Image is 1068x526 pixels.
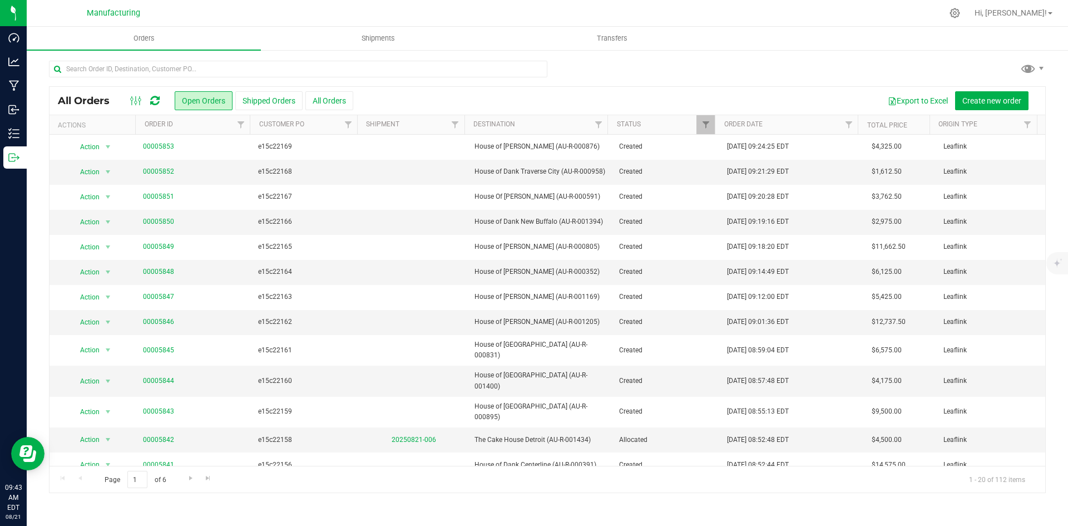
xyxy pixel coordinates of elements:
[143,460,174,470] a: 00005841
[446,115,464,134] a: Filter
[71,239,101,255] span: Action
[258,191,353,202] span: e15c22167
[258,317,353,327] span: e15c22162
[872,166,902,177] span: $1,612.50
[145,120,173,128] a: Order ID
[71,289,101,305] span: Action
[71,139,101,155] span: Action
[339,115,357,134] a: Filter
[872,141,902,152] span: $4,325.00
[943,267,1039,277] span: Leaflink
[619,317,714,327] span: Created
[71,457,101,473] span: Action
[943,345,1039,356] span: Leaflink
[258,460,353,470] span: e15c22156
[881,91,955,110] button: Export to Excel
[473,120,515,128] a: Destination
[872,217,902,227] span: $2,975.00
[943,317,1039,327] span: Leaflink
[474,141,605,152] span: House of [PERSON_NAME] (AU-R-000876)
[259,120,304,128] a: Customer PO
[261,27,495,50] a: Shipments
[619,267,714,277] span: Created
[71,264,101,280] span: Action
[727,345,789,356] span: [DATE] 08:59:04 EDT
[95,471,175,488] span: Page of 6
[27,27,261,50] a: Orders
[118,33,170,43] span: Orders
[943,435,1039,445] span: Leaflink
[143,406,174,417] a: 00005843
[11,437,44,470] iframe: Resource center
[727,217,789,227] span: [DATE] 09:19:16 EDT
[943,191,1039,202] span: Leaflink
[258,376,353,386] span: e15c22160
[619,435,714,445] span: Allocated
[619,292,714,302] span: Created
[474,435,605,445] span: The Cake House Detroit (AU-R-001434)
[724,120,763,128] a: Order Date
[943,460,1039,470] span: Leaflink
[619,191,714,202] span: Created
[727,317,789,327] span: [DATE] 09:01:36 EDT
[101,289,115,305] span: select
[71,342,101,358] span: Action
[872,345,902,356] span: $6,575.00
[943,242,1039,252] span: Leaflink
[962,96,1021,105] span: Create new order
[8,56,19,67] inline-svg: Analytics
[727,406,789,417] span: [DATE] 08:55:13 EDT
[619,141,714,152] span: Created
[474,340,605,361] span: House of [GEOGRAPHIC_DATA] (AU-R-000831)
[182,471,199,486] a: Go to the next page
[727,267,789,277] span: [DATE] 09:14:49 EDT
[366,120,399,128] a: Shipment
[474,242,605,252] span: House of [PERSON_NAME] (AU-R-000805)
[5,513,22,521] p: 08/21
[347,33,410,43] span: Shipments
[101,189,115,205] span: select
[872,317,906,327] span: $12,737.50
[943,376,1039,386] span: Leaflink
[727,460,789,470] span: [DATE] 08:52:44 EDT
[617,120,641,128] a: Status
[71,314,101,330] span: Action
[474,292,605,302] span: House of [PERSON_NAME] (AU-R-001169)
[143,317,174,327] a: 00005846
[619,376,714,386] span: Created
[200,471,216,486] a: Go to the last page
[101,239,115,255] span: select
[258,406,353,417] span: e15c22159
[474,166,605,177] span: House of Dank Traverse City (AU-R-000958)
[143,267,174,277] a: 00005848
[727,435,789,445] span: [DATE] 08:52:48 EDT
[305,91,353,110] button: All Orders
[948,8,962,18] div: Manage settings
[58,121,131,129] div: Actions
[101,373,115,389] span: select
[619,242,714,252] span: Created
[474,267,605,277] span: House of [PERSON_NAME] (AU-R-000352)
[143,376,174,386] a: 00005844
[872,406,902,417] span: $9,500.00
[872,292,902,302] span: $5,425.00
[474,460,605,470] span: House of Dank Centerline (AU-R-000391)
[258,166,353,177] span: e15c22168
[143,242,174,252] a: 00005849
[955,91,1029,110] button: Create new order
[143,345,174,356] a: 00005845
[101,404,115,420] span: select
[258,345,353,356] span: e15c22161
[582,33,642,43] span: Transfers
[943,166,1039,177] span: Leaflink
[727,191,789,202] span: [DATE] 09:20:28 EDT
[943,406,1039,417] span: Leaflink
[71,164,101,180] span: Action
[1018,115,1037,134] a: Filter
[8,32,19,43] inline-svg: Dashboard
[127,471,147,488] input: 1
[8,128,19,139] inline-svg: Inventory
[143,166,174,177] a: 00005852
[872,460,906,470] span: $14,575.00
[101,214,115,230] span: select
